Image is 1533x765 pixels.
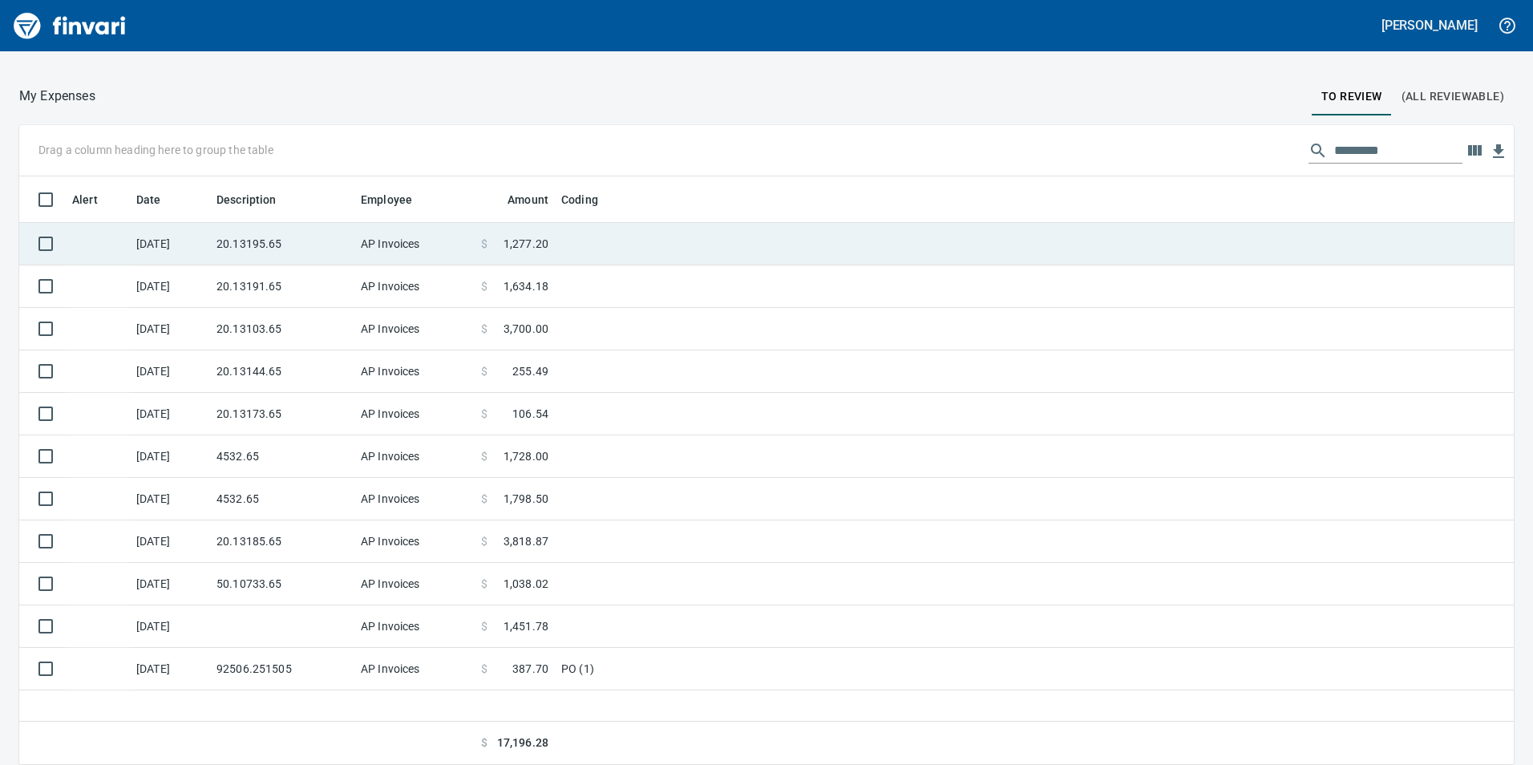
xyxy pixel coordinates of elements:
span: (All Reviewable) [1402,87,1504,107]
td: AP Invoices [354,563,475,605]
span: Date [136,190,182,209]
p: Drag a column heading here to group the table [38,142,273,158]
td: 92506.251505 [210,648,354,690]
td: [DATE] [130,520,210,563]
span: Coding [561,190,619,209]
span: 1,277.20 [504,236,548,252]
button: [PERSON_NAME] [1377,13,1482,38]
td: AP Invoices [354,435,475,478]
td: [DATE] [130,350,210,393]
span: $ [481,491,487,507]
span: $ [481,406,487,422]
td: [DATE] [130,605,210,648]
td: AP Invoices [354,265,475,308]
nav: breadcrumb [19,87,95,106]
span: $ [481,735,487,751]
span: Amount [487,190,548,209]
td: 20.13191.65 [210,265,354,308]
span: 17,196.28 [497,735,548,751]
span: Coding [561,190,598,209]
td: PO (1) [555,648,956,690]
span: $ [481,321,487,337]
td: AP Invoices [354,478,475,520]
img: Finvari [10,6,130,45]
button: Choose columns to display [1462,139,1486,163]
td: [DATE] [130,478,210,520]
td: [DATE] [130,223,210,265]
td: 20.13144.65 [210,350,354,393]
span: Employee [361,190,412,209]
td: AP Invoices [354,393,475,435]
td: 20.13173.65 [210,393,354,435]
td: AP Invoices [354,648,475,690]
td: 50.10733.65 [210,563,354,605]
span: Employee [361,190,433,209]
td: [DATE] [130,308,210,350]
span: $ [481,363,487,379]
span: 255.49 [512,363,548,379]
span: 1,728.00 [504,448,548,464]
span: Amount [508,190,548,209]
td: AP Invoices [354,605,475,648]
span: $ [481,236,487,252]
td: [DATE] [130,393,210,435]
span: 1,634.18 [504,278,548,294]
td: [DATE] [130,648,210,690]
span: Description [216,190,277,209]
span: 3,818.87 [504,533,548,549]
td: 20.13103.65 [210,308,354,350]
p: My Expenses [19,87,95,106]
span: 3,700.00 [504,321,548,337]
td: AP Invoices [354,350,475,393]
td: AP Invoices [354,520,475,563]
span: 1,451.78 [504,618,548,634]
span: Date [136,190,161,209]
button: Download Table [1486,140,1511,164]
span: 106.54 [512,406,548,422]
h5: [PERSON_NAME] [1381,17,1478,34]
td: 4532.65 [210,435,354,478]
span: $ [481,576,487,592]
span: To Review [1321,87,1382,107]
td: 20.13195.65 [210,223,354,265]
span: $ [481,533,487,549]
td: AP Invoices [354,223,475,265]
td: [DATE] [130,563,210,605]
span: $ [481,278,487,294]
span: $ [481,618,487,634]
span: Description [216,190,297,209]
span: Alert [72,190,119,209]
td: AP Invoices [354,308,475,350]
td: [DATE] [130,265,210,308]
span: Alert [72,190,98,209]
span: 387.70 [512,661,548,677]
span: 1,798.50 [504,491,548,507]
td: [DATE] [130,435,210,478]
span: $ [481,661,487,677]
td: 20.13185.65 [210,520,354,563]
span: $ [481,448,487,464]
span: 1,038.02 [504,576,548,592]
td: 4532.65 [210,478,354,520]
